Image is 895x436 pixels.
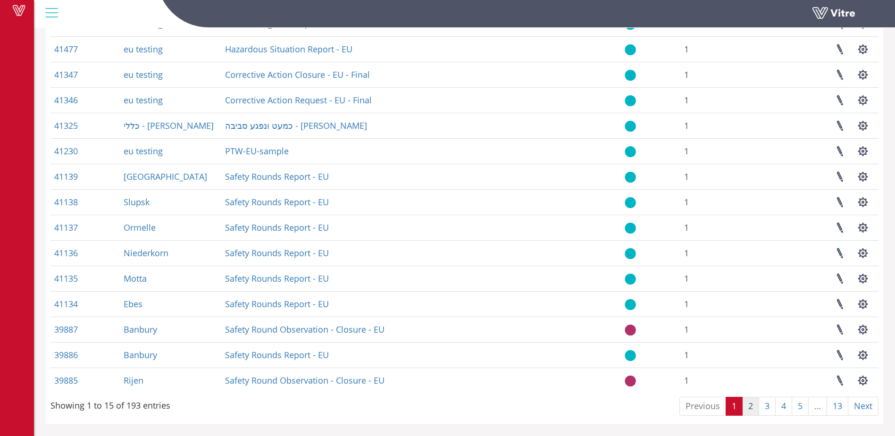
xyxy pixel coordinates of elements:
td: 1 [680,113,761,138]
td: 1 [680,317,761,342]
a: Motta [124,273,147,284]
img: yes [625,350,636,361]
a: Hazardous Situation Report - EU [225,43,352,55]
td: 1 [680,240,761,266]
td: 1 [680,62,761,87]
a: Safety Rounds Report - EU [225,298,329,310]
a: DRAFT - Logistics Report Form [225,18,344,29]
td: 1 [680,36,761,62]
a: Corrective Action Request - EU - Final [225,94,372,106]
a: Safety Rounds Report - EU [225,171,329,182]
a: 39886 [54,349,78,361]
td: 1 [680,189,761,215]
td: 1 [680,164,761,189]
img: yes [625,69,636,81]
a: … [808,397,827,416]
a: 5 [792,397,809,416]
a: eu testing [124,145,163,157]
a: 4 [775,397,792,416]
a: 39887 [54,324,78,335]
img: yes [625,44,636,56]
a: Niederkorn [124,247,168,259]
a: 41139 [54,171,78,182]
a: Safety Round Observation - Closure - EU [225,375,385,386]
div: Showing 1 to 15 of 193 entries [50,396,170,412]
img: yes [625,171,636,183]
a: Banbury [124,349,157,361]
a: Safety Rounds Report - EU [225,349,329,361]
a: Safety Rounds Report - EU [225,273,329,284]
a: eu testing [124,94,163,106]
img: no [625,375,636,387]
a: 41138 [54,196,78,208]
a: 3 [759,397,776,416]
a: 41478 [54,18,78,29]
a: 41230 [54,145,78,157]
a: 41134 [54,298,78,310]
td: 1 [680,368,761,393]
img: yes [625,146,636,158]
a: 41135 [54,273,78,284]
img: yes [625,248,636,260]
a: Slupsk [124,196,150,208]
td: 1 [680,87,761,113]
a: Next [848,397,878,416]
a: 39885 [54,375,78,386]
td: 1 [680,291,761,317]
a: eu testing [124,18,163,29]
a: Ormelle [124,222,156,233]
a: PTW-EU-sample [225,145,289,157]
td: 1 [680,138,761,164]
td: 1 [680,215,761,240]
a: [GEOGRAPHIC_DATA] [124,171,207,182]
a: 41136 [54,247,78,259]
a: 13 [827,397,848,416]
img: yes [625,273,636,285]
a: 41477 [54,43,78,55]
td: 1 [680,266,761,291]
a: eu testing [124,43,163,55]
a: Ebes [124,298,142,310]
td: 1 [680,342,761,368]
a: 2 [742,397,759,416]
img: yes [625,222,636,234]
a: כמעט ונפגע סביבה - [PERSON_NAME] [225,120,367,131]
img: yes [625,299,636,310]
a: 1 [726,397,743,416]
a: Previous [679,397,726,416]
a: 41137 [54,222,78,233]
a: Safety Rounds Report - EU [225,196,329,208]
img: yes [625,197,636,209]
a: Safety Rounds Report - EU [225,222,329,233]
a: Banbury [124,324,157,335]
a: eu testing [124,69,163,80]
a: Safety Round Observation - Closure - EU [225,324,385,335]
img: no [625,324,636,336]
a: Rijen [124,375,143,386]
img: yes [625,120,636,132]
a: 41347 [54,69,78,80]
a: Corrective Action Closure - EU - Final [225,69,370,80]
img: yes [625,95,636,107]
a: כללי - [PERSON_NAME] [124,120,214,131]
a: Safety Rounds Report - EU [225,247,329,259]
a: 41346 [54,94,78,106]
a: 41325 [54,120,78,131]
